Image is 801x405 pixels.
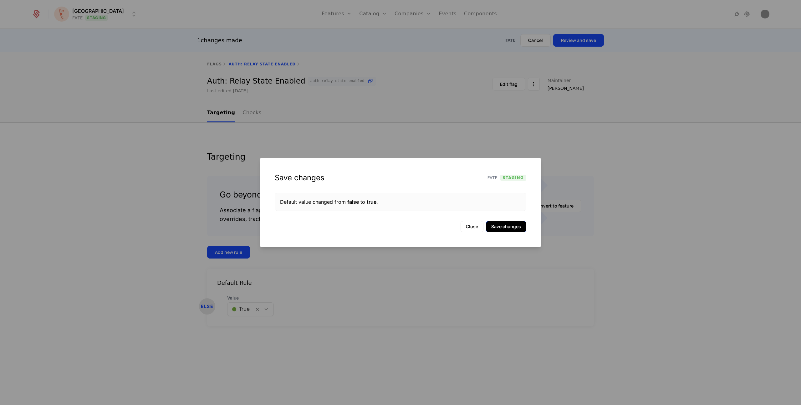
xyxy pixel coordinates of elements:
[367,199,376,205] span: true
[347,199,359,205] span: false
[486,221,526,232] button: Save changes
[275,173,324,183] div: Save changes
[500,175,526,181] span: Staging
[461,221,483,232] button: Close
[487,175,498,181] span: FATE
[280,198,521,206] div: Default value changed from to .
